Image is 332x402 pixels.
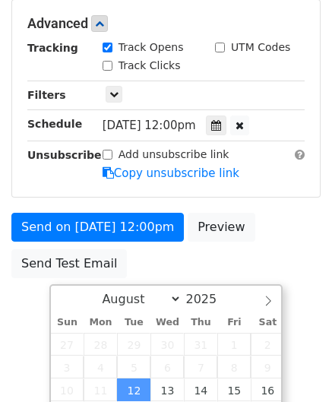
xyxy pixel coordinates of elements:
a: Preview [188,213,255,242]
label: Track Opens [119,40,184,55]
span: Sun [51,318,84,328]
strong: Filters [27,89,66,101]
label: UTM Codes [231,40,290,55]
span: August 11, 2025 [84,378,117,401]
span: August 15, 2025 [217,378,251,401]
span: August 9, 2025 [251,356,284,378]
a: Send on [DATE] 12:00pm [11,213,184,242]
span: August 4, 2025 [84,356,117,378]
span: July 27, 2025 [51,333,84,356]
h5: Advanced [27,15,305,32]
span: July 30, 2025 [150,333,184,356]
span: August 8, 2025 [217,356,251,378]
strong: Schedule [27,118,82,130]
span: August 3, 2025 [51,356,84,378]
span: Thu [184,318,217,328]
span: August 10, 2025 [51,378,84,401]
span: August 14, 2025 [184,378,217,401]
span: Wed [150,318,184,328]
span: August 2, 2025 [251,333,284,356]
label: Track Clicks [119,58,181,74]
span: Tue [117,318,150,328]
input: Year [182,292,236,306]
span: Sat [251,318,284,328]
a: Copy unsubscribe link [103,166,239,180]
span: [DATE] 12:00pm [103,119,196,132]
span: July 29, 2025 [117,333,150,356]
label: Add unsubscribe link [119,147,229,163]
iframe: Chat Widget [256,329,332,402]
span: July 28, 2025 [84,333,117,356]
a: Send Test Email [11,249,127,278]
strong: Tracking [27,42,78,54]
span: August 16, 2025 [251,378,284,401]
span: August 1, 2025 [217,333,251,356]
span: August 13, 2025 [150,378,184,401]
span: August 7, 2025 [184,356,217,378]
span: Mon [84,318,117,328]
span: August 12, 2025 [117,378,150,401]
strong: Unsubscribe [27,149,102,161]
span: August 6, 2025 [150,356,184,378]
span: August 5, 2025 [117,356,150,378]
span: July 31, 2025 [184,333,217,356]
span: Fri [217,318,251,328]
